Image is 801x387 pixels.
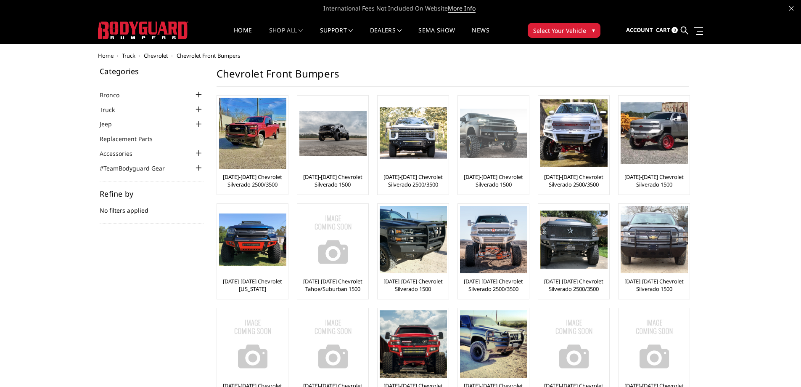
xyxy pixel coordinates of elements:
span: Select Your Vehicle [533,26,586,35]
img: No Image [540,310,608,378]
a: No Image [299,310,366,378]
a: [DATE]-[DATE] Chevrolet Silverado 2500/3500 [540,278,607,293]
a: Home [234,27,252,44]
a: [DATE]-[DATE] Chevrolet [US_STATE] [219,278,286,293]
a: Support [320,27,353,44]
a: Cart 0 [656,19,678,42]
a: shop all [269,27,303,44]
a: [DATE]-[DATE] Chevrolet Silverado 2500/3500 [219,173,286,188]
a: Truck [100,105,125,114]
a: No Image [299,206,366,273]
a: No Image [540,310,607,378]
h5: Refine by [100,190,204,198]
span: Cart [656,26,670,34]
a: More Info [448,4,476,13]
a: Dealers [370,27,402,44]
span: Chevrolet Front Bumpers [177,52,240,59]
a: [DATE]-[DATE] Chevrolet Silverado 1500 [380,278,447,293]
a: Bronco [100,91,130,99]
a: Home [98,52,114,59]
a: Replacement Parts [100,134,163,143]
a: SEMA Show [418,27,455,44]
a: Account [626,19,653,42]
h5: Categories [100,67,204,75]
a: Accessories [100,149,143,158]
a: Truck [122,52,135,59]
a: [DATE]-[DATE] Chevrolet Silverado 2500/3500 [380,173,447,188]
a: [DATE]-[DATE] Chevrolet Silverado 1500 [460,173,527,188]
a: Jeep [100,120,122,128]
a: [DATE]-[DATE] Chevrolet Silverado 2500/3500 [540,173,607,188]
img: BODYGUARD BUMPERS [98,21,188,39]
a: [DATE]-[DATE] Chevrolet Silverado 1500 [621,173,687,188]
span: ▾ [592,26,595,35]
img: No Image [299,206,367,273]
a: [DATE]-[DATE] Chevrolet Tahoe/Suburban 1500 [299,278,366,293]
div: No filters applied [100,190,204,224]
a: [DATE]-[DATE] Chevrolet Silverado 1500 [621,278,687,293]
img: No Image [219,310,286,378]
span: Account [626,26,653,34]
img: No Image [299,310,367,378]
img: No Image [621,310,688,378]
a: [DATE]-[DATE] Chevrolet Silverado 2500/3500 [460,278,527,293]
a: Chevrolet [144,52,168,59]
h1: Chevrolet Front Bumpers [217,67,689,87]
button: Select Your Vehicle [528,23,600,38]
a: News [472,27,489,44]
iframe: Chat Widget [759,347,801,387]
a: #TeamBodyguard Gear [100,164,175,173]
a: [DATE]-[DATE] Chevrolet Silverado 1500 [299,173,366,188]
span: 0 [671,27,678,33]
